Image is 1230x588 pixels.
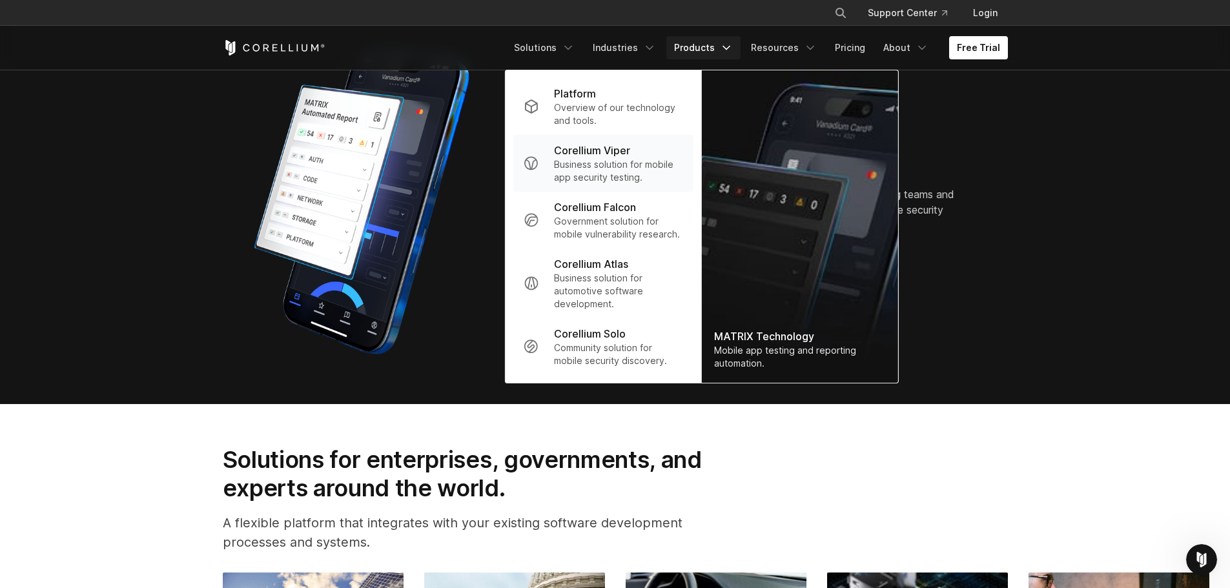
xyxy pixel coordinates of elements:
[554,272,682,310] p: Business solution for automotive software development.
[513,135,693,192] a: Corellium Viper Business solution for mobile app security testing.
[554,143,630,158] p: Corellium Viper
[714,329,885,344] div: MATRIX Technology
[876,36,936,59] a: About
[513,78,693,135] a: Platform Overview of our technology and tools.
[554,326,626,341] p: Corellium Solo
[829,1,852,25] button: Search
[819,1,1008,25] div: Navigation Menu
[513,248,693,318] a: Corellium Atlas Business solution for automotive software development.
[506,36,1008,59] div: Navigation Menu
[513,192,693,248] a: Corellium Falcon Government solution for mobile vulnerability research.
[554,199,636,215] p: Corellium Falcon
[666,36,741,59] a: Products
[743,36,825,59] a: Resources
[714,344,885,370] div: Mobile app testing and reporting automation.
[513,318,693,375] a: Corellium Solo Community solution for mobile security discovery.
[585,36,664,59] a: Industries
[223,40,325,56] a: Corellium Home
[554,158,682,184] p: Business solution for mobile app security testing.
[223,41,500,363] img: Corellium_MATRIX_Hero_1_1x
[223,513,737,552] p: A flexible platform that integrates with your existing software development processes and systems.
[554,86,596,101] p: Platform
[554,215,682,241] p: Government solution for mobile vulnerability research.
[949,36,1008,59] a: Free Trial
[827,36,873,59] a: Pricing
[554,341,682,367] p: Community solution for mobile security discovery.
[554,256,628,272] p: Corellium Atlas
[1186,544,1217,575] iframe: Intercom live chat
[506,36,582,59] a: Solutions
[223,445,737,503] h2: Solutions for enterprises, governments, and experts around the world.
[701,70,897,383] a: MATRIX Technology Mobile app testing and reporting automation.
[554,101,682,127] p: Overview of our technology and tools.
[701,70,897,383] img: Matrix_WebNav_1x
[963,1,1008,25] a: Login
[857,1,958,25] a: Support Center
